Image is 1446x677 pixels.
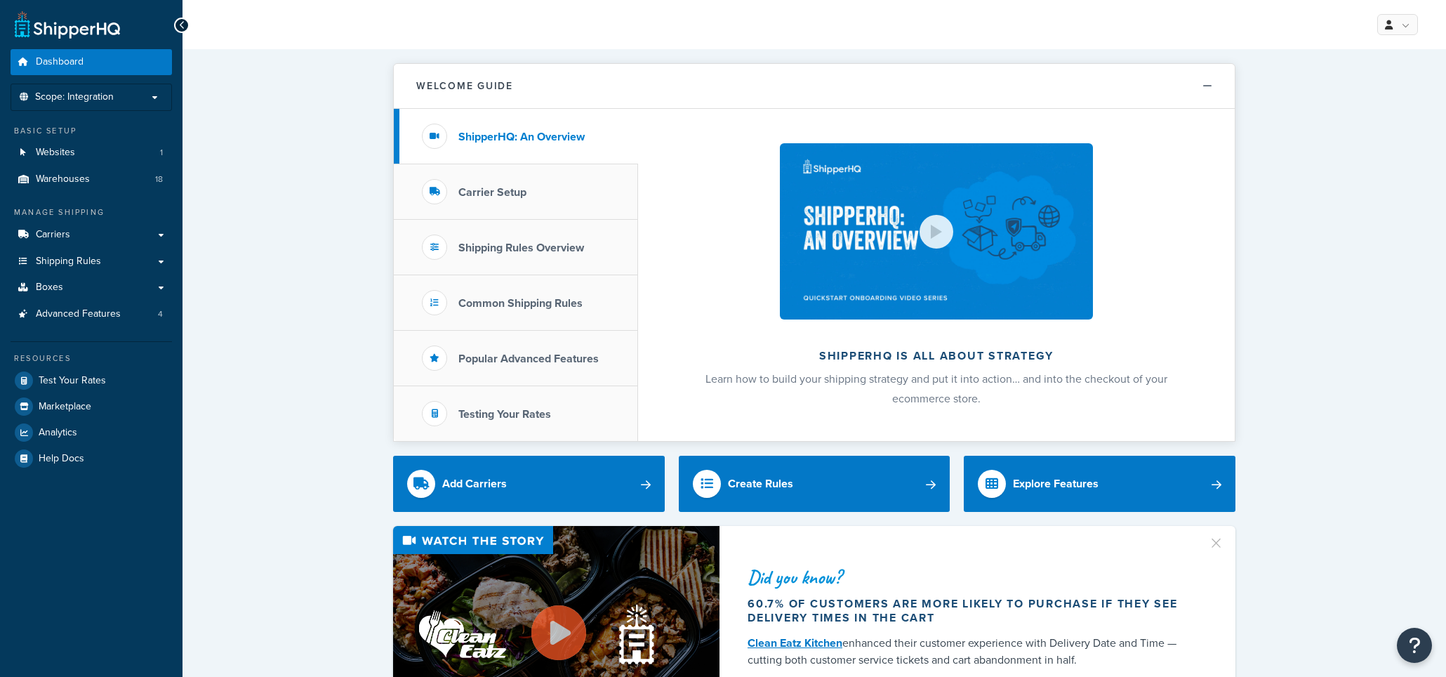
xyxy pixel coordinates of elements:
[35,91,114,103] span: Scope: Integration
[36,173,90,185] span: Warehouses
[11,140,172,166] a: Websites1
[780,143,1093,320] img: ShipperHQ is all about strategy
[36,56,84,68] span: Dashboard
[36,147,75,159] span: Websites
[11,166,172,192] a: Warehouses18
[11,166,172,192] li: Warehouses
[11,49,172,75] a: Dashboard
[728,474,793,494] div: Create Rules
[39,401,91,413] span: Marketplace
[39,427,77,439] span: Analytics
[160,147,163,159] span: 1
[36,256,101,268] span: Shipping Rules
[705,371,1167,407] span: Learn how to build your shipping strategy and put it into action… and into the checkout of your e...
[11,249,172,275] a: Shipping Rules
[442,474,507,494] div: Add Carriers
[748,635,1191,669] div: enhanced their customer experience with Delivery Date and Time — cutting both customer service ti...
[11,420,172,445] a: Analytics
[11,368,172,393] a: Test Your Rates
[11,222,172,248] a: Carriers
[458,186,526,199] h3: Carrier Setup
[748,567,1191,587] div: Did you know?
[1397,628,1432,663] button: Open Resource Center
[11,353,172,364] div: Resources
[964,456,1235,512] a: Explore Features
[11,394,172,419] a: Marketplace
[458,353,599,365] h3: Popular Advanced Features
[458,242,584,254] h3: Shipping Rules Overview
[39,453,84,465] span: Help Docs
[394,64,1235,109] button: Welcome Guide
[11,275,172,301] a: Boxes
[679,456,950,512] a: Create Rules
[393,456,665,512] a: Add Carriers
[458,131,585,143] h3: ShipperHQ: An Overview
[11,301,172,327] a: Advanced Features4
[36,229,70,241] span: Carriers
[1013,474,1099,494] div: Explore Features
[158,308,163,320] span: 4
[748,635,842,651] a: Clean Eatz Kitchen
[416,81,513,91] h2: Welcome Guide
[36,282,63,294] span: Boxes
[458,408,551,421] h3: Testing Your Rates
[458,297,583,310] h3: Common Shipping Rules
[675,350,1198,362] h2: ShipperHQ is all about strategy
[11,140,172,166] li: Websites
[155,173,163,185] span: 18
[39,375,106,387] span: Test Your Rates
[748,597,1191,625] div: 60.7% of customers are more likely to purchase if they see delivery times in the cart
[11,125,172,137] div: Basic Setup
[36,308,121,320] span: Advanced Features
[11,206,172,218] div: Manage Shipping
[11,446,172,471] a: Help Docs
[11,301,172,327] li: Advanced Features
